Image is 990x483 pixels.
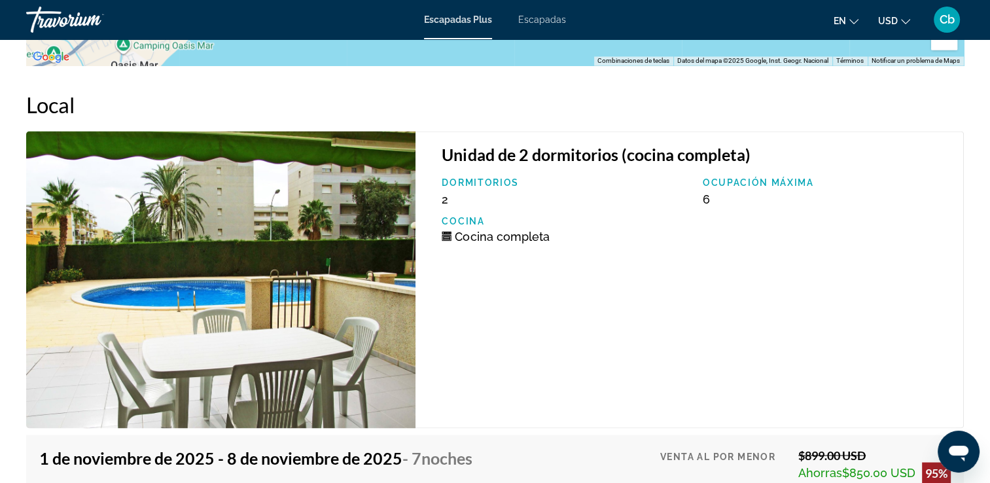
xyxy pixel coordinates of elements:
[703,177,950,188] p: Ocupación máxima
[703,192,710,206] span: 6
[455,229,549,243] span: Cocina completa
[798,448,866,462] font: $899.00 USD
[26,3,157,37] a: Travorium
[940,13,955,26] span: Cb
[442,177,689,188] p: Dormitorios
[834,16,846,26] span: en
[402,448,472,467] span: - 7
[29,48,73,65] a: Abre esta zona en Google Maps (se abre en una nueva ventana)
[597,56,669,65] button: Combinaciones de teclas
[424,14,492,25] a: Escapadas Plus
[878,11,910,30] button: Cambiar moneda
[26,131,415,428] img: Somni De Cambrils
[442,145,950,164] h3: Unidad de 2 dormitorios (cocina completa)
[922,462,951,483] div: 95%
[421,448,472,467] span: noches
[518,14,566,25] a: Escapadas
[930,6,964,33] button: Menú de usuario
[39,448,472,467] h4: 1 de noviembre de 2025 - 8 de noviembre de 2025
[26,92,964,118] h2: Local
[878,16,898,26] span: USD
[842,465,915,479] font: $850.00 USD
[834,11,858,30] button: Cambiar idioma
[442,215,689,226] p: Cocina
[798,465,842,479] span: Ahorras
[29,48,73,65] img: Google
[677,57,828,64] span: Datos del mapa ©2025 Google, Inst. Geogr. Nacional
[872,57,960,64] a: Notificar un problema de Maps
[836,57,864,64] a: Términos (se abre en una nueva pestaña)
[938,431,980,473] iframe: Botón para iniciar la ventana de mensajería
[442,192,448,206] span: 2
